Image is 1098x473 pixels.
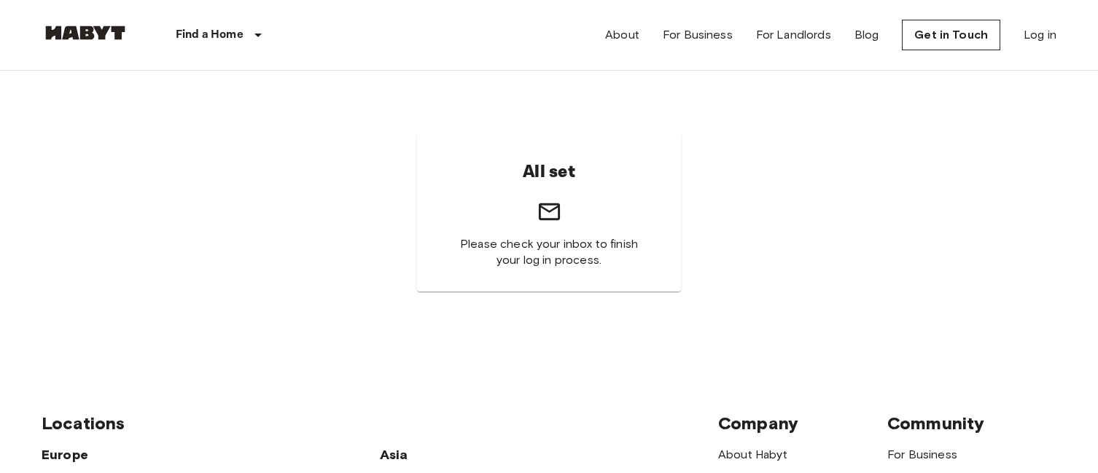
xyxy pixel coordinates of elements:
[605,26,639,44] a: About
[42,26,129,40] img: Habyt
[1024,26,1056,44] a: Log in
[718,413,798,434] span: Company
[42,447,88,463] span: Europe
[176,26,244,44] p: Find a Home
[854,26,879,44] a: Blog
[887,413,984,434] span: Community
[663,26,733,44] a: For Business
[718,447,787,461] a: About Habyt
[452,236,645,268] span: Please check your inbox to finish your log in process.
[523,157,575,187] h6: All set
[902,20,1000,50] a: Get in Touch
[42,413,125,434] span: Locations
[756,26,831,44] a: For Landlords
[887,447,957,461] a: For Business
[380,447,408,463] span: Asia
